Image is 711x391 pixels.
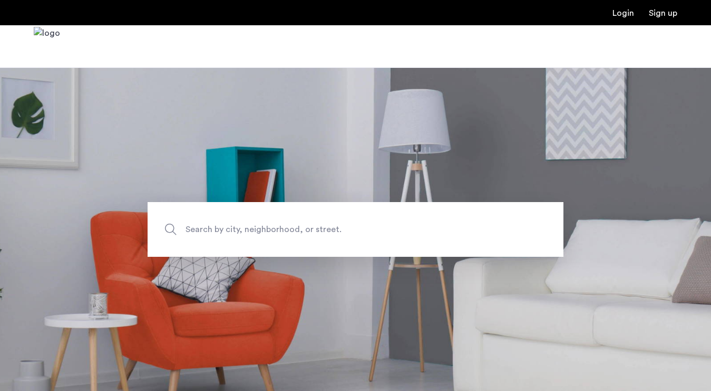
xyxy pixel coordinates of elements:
[34,27,60,66] a: Cazamio Logo
[148,202,563,257] input: Apartment Search
[34,27,60,66] img: logo
[186,222,476,236] span: Search by city, neighborhood, or street.
[649,9,677,17] a: Registration
[612,9,634,17] a: Login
